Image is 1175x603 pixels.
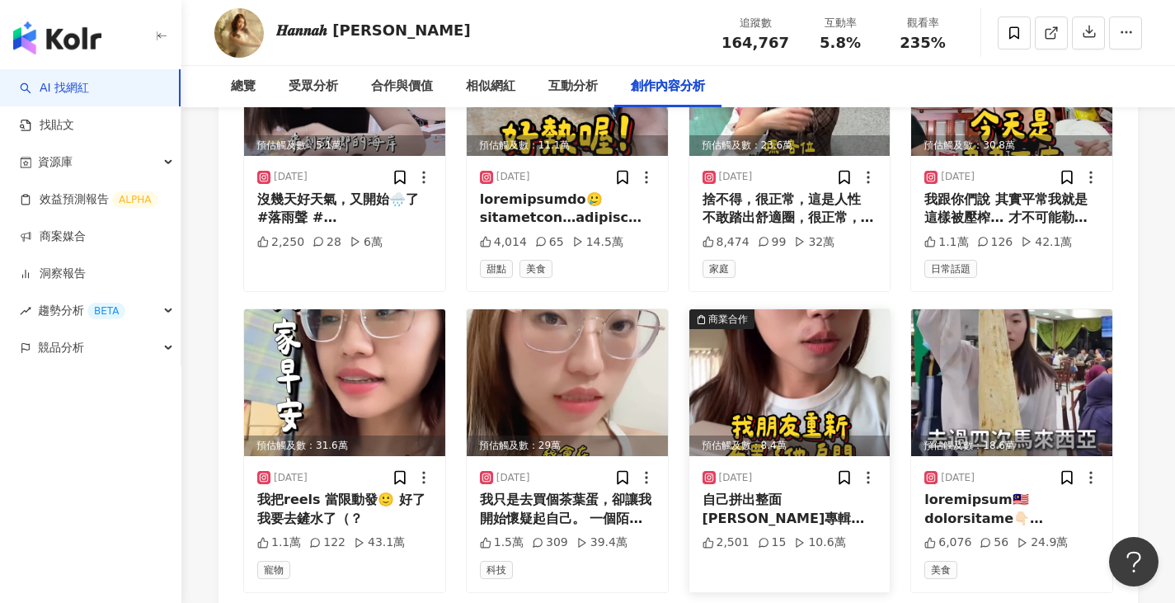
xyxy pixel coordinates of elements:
div: loremipsumdo🥲 sitametcon…adipisc！ el【SEDDO eiusmodtempo】 incididunt ✔️ ut『la』etdolore？！ ✨ magnaal... [480,191,655,228]
div: 2,501 [703,535,750,551]
div: [DATE] [941,170,975,184]
div: 24.9萬 [1017,535,1068,551]
div: loremipsum🇲🇾 dolorsitame👇🏻（consectet adi： eli（sedd）：eiusmo，temporinci utlaboreet：dolo，magnaali en... [924,491,1099,528]
span: 164,767 [721,34,789,51]
a: searchAI 找網紅 [20,80,89,97]
div: 相似網紅 [466,77,515,97]
img: KOL Avatar [214,8,264,58]
div: [DATE] [719,170,753,184]
div: 126 [977,234,1013,251]
div: 42.1萬 [1021,234,1072,251]
div: post-image預估觸及數：18.6萬 [911,309,1112,456]
div: 122 [309,535,345,551]
div: 6,076 [924,535,971,551]
div: 預估觸及數：18.6萬 [911,436,1112,456]
span: 日常話題 [924,260,977,278]
img: post-image [911,309,1112,456]
a: 找貼文 [20,117,74,134]
div: 28 [313,234,341,251]
div: 𝑯𝒂𝒏𝒏𝒂𝒉 [PERSON_NAME] [276,20,471,40]
a: 商案媒合 [20,228,86,245]
div: 4,014 [480,234,527,251]
div: 受眾分析 [289,77,338,97]
img: post-image [689,309,891,456]
div: [DATE] [941,471,975,485]
a: 效益預測報告ALPHA [20,191,157,208]
div: [DATE] [719,471,753,485]
div: 99 [758,234,787,251]
div: 預估觸及數：29萬 [467,436,668,456]
span: 美食 [924,561,957,579]
div: 我把reels 當限動發🙂 好了我要去鏟水了（？ [257,491,432,528]
span: 資源庫 [38,144,73,181]
div: 我只是去買個茶葉蛋，卻讓我開始懷疑起自己。 一個陌生人突然說要借手機， 我第一反應是退一步，開始腦補各種詐騙情節。 但後來他說：「不然手機你拿著幫我打。」 我就撥了電話，開了擴音，聽他急著處理便... [480,491,655,528]
div: post-image商業合作預估觸及數：8.4萬 [689,309,891,456]
div: 捨不得，很正常，這是人性 不敢踏出舒適圈，很正常，因為害怕未知的恐懼 但很多恐懼是自己設想出來的，往往只要你踏出第一步 並且「懂得自律」 其實改變沒有你想的那麼可怕。 #斷捨離 #離職 [703,191,877,228]
div: 309 [532,535,568,551]
a: 洞察報告 [20,266,86,282]
div: 預估觸及數：5.1萬 [244,135,445,156]
div: 互動率 [809,15,872,31]
div: [DATE] [496,170,530,184]
span: 趨勢分析 [38,292,125,329]
div: 1.1萬 [924,234,968,251]
span: 甜點 [480,260,513,278]
div: 65 [535,234,564,251]
div: 1.5萬 [480,535,524,551]
div: 合作與價值 [371,77,433,97]
iframe: Help Scout Beacon - Open [1109,537,1159,587]
div: 沒幾天好天氣，又開始🌧️了 #落雨聲 #[PERSON_NAME] #古箏 [257,191,432,228]
span: 235% [900,35,946,51]
div: 6萬 [350,234,383,251]
div: 自己拼出整面[PERSON_NAME]專輯牆真的太酷！ 同款房間我也想要來一個🥹 但沒辦法👐 不過同款香味可以來一個！ [PERSON_NAME] 是一位[DEMOGRAPHIC_DATA]插畫... [703,491,877,528]
div: [DATE] [274,471,308,485]
span: 家庭 [703,260,736,278]
div: 互動分析 [548,77,598,97]
div: 預估觸及數：8.4萬 [689,436,891,456]
div: BETA [87,303,125,319]
div: [DATE] [496,471,530,485]
div: 43.1萬 [354,535,405,551]
div: 預估觸及數：11.1萬 [467,135,668,156]
div: post-image預估觸及數：31.6萬 [244,309,445,456]
div: 創作內容分析 [631,77,705,97]
div: 32萬 [794,234,834,251]
div: 我跟你們說 其實平常我就是這樣被壓榨… 才不可能勒啊[PERSON_NAME]【節目效果，請勿當真】 但我發現他使喚我的時候都很真誠🙂🙂 - 五月的時候就收到緊來酸的公關品 想情我吃吃看 我一開... [924,191,1099,228]
span: 美食 [519,260,552,278]
span: 競品分析 [38,329,84,366]
div: 預估觸及數：23.6萬 [689,135,891,156]
div: 追蹤數 [721,15,789,31]
div: 39.4萬 [576,535,627,551]
div: 10.6萬 [794,535,845,551]
div: 8,474 [703,234,750,251]
div: post-image預估觸及數：29萬 [467,309,668,456]
div: 15 [758,535,787,551]
span: 寵物 [257,561,290,579]
div: 總覽 [231,77,256,97]
div: 預估觸及數：31.6萬 [244,436,445,456]
span: 5.8% [820,35,861,51]
div: 1.1萬 [257,535,301,551]
div: 預估觸及數：30.8萬 [911,135,1112,156]
span: 科技 [480,561,513,579]
div: 14.5萬 [572,234,623,251]
div: 2,250 [257,234,304,251]
div: 56 [980,535,1008,551]
div: 觀看率 [891,15,954,31]
span: rise [20,305,31,317]
img: post-image [467,309,668,456]
div: 商業合作 [708,311,748,327]
div: [DATE] [274,170,308,184]
img: logo [13,21,101,54]
img: post-image [244,309,445,456]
